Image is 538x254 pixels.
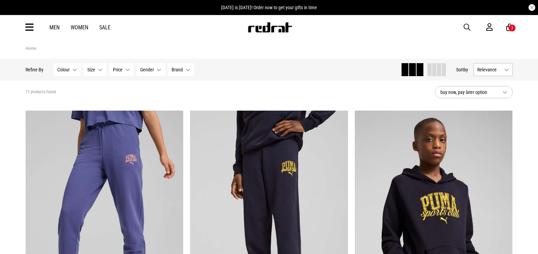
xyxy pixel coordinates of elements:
button: Price [109,63,134,76]
span: Price [113,67,122,72]
button: Gender [136,63,165,76]
span: Size [87,67,95,72]
button: Relevance [474,63,513,76]
span: by [464,67,468,72]
span: Gender [140,67,154,72]
span: [DATE] is [DATE]! Order now to get your gifts in time [221,5,317,10]
a: Sale [99,24,111,31]
p: Refine By [26,67,43,72]
span: Brand [172,67,183,72]
span: Relevance [477,67,501,72]
button: Brand [168,63,194,76]
span: 11 products found [26,89,56,95]
button: buy now, pay later option [435,86,513,98]
a: Women [71,24,88,31]
a: Home [26,46,36,51]
span: buy now, pay later option [440,88,497,96]
button: Size [84,63,106,76]
button: Colour [54,63,81,76]
span: Colour [57,67,70,72]
img: Redrat logo [247,22,292,32]
a: Men [49,24,60,31]
div: 3 [511,26,513,30]
button: Sortby [456,66,468,74]
a: 3 [506,24,513,31]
